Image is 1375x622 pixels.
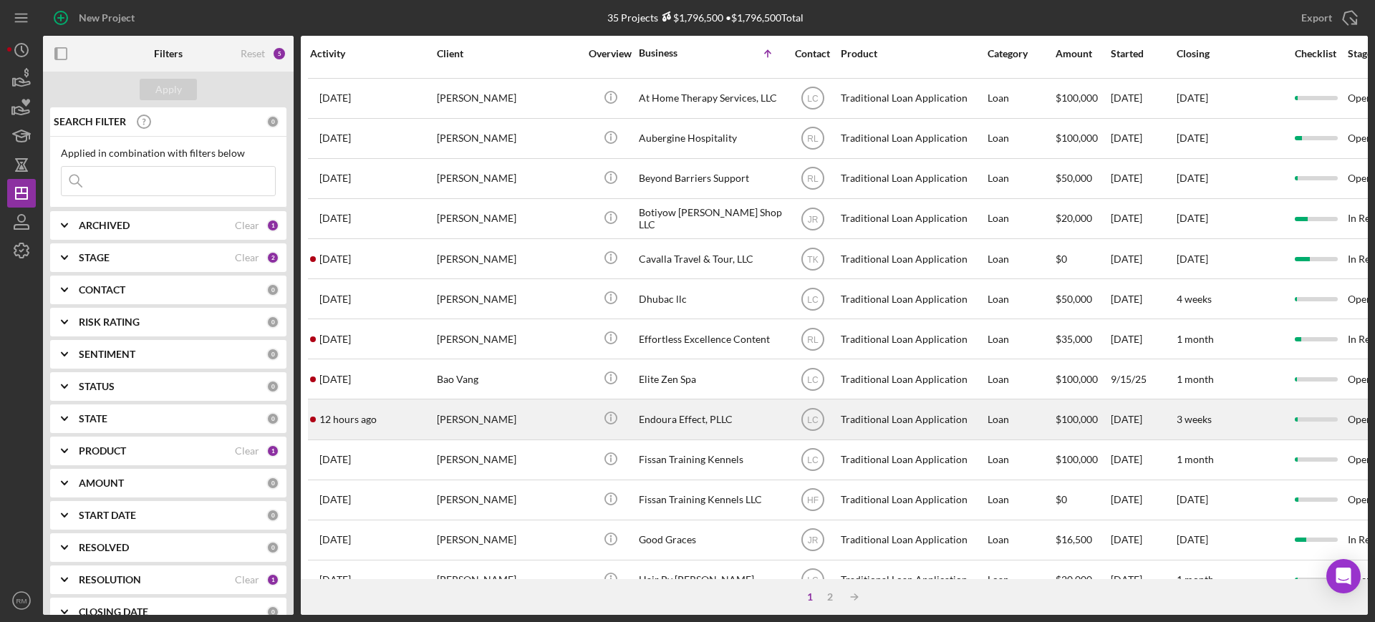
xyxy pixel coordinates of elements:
div: 0 [266,541,279,554]
b: SENTIMENT [79,349,135,360]
time: 2025-09-19 07:05 [319,293,351,305]
div: Clear [235,252,259,263]
time: [DATE] [1177,493,1208,505]
div: [PERSON_NAME] [437,521,580,559]
div: [PERSON_NAME] [437,481,580,519]
div: Beyond Barriers Support [639,160,782,198]
time: 2025-06-06 23:00 [319,253,351,265]
span: $20,000 [1056,573,1092,585]
b: STATE [79,413,107,424]
time: [DATE] [1177,533,1208,545]
b: START DATE [79,510,136,521]
time: 4 weeks [1177,293,1212,305]
b: CONTACT [79,284,125,296]
div: [PERSON_NAME] [437,200,580,238]
div: Traditional Loan Application [841,120,984,157]
div: 1 [266,444,279,457]
div: 0 [266,348,279,361]
b: RISK RATING [79,316,140,328]
time: 2025-02-22 21:38 [319,213,351,224]
text: RL [807,334,819,344]
div: Loan [988,521,1054,559]
button: New Project [43,4,149,32]
div: Traditional Loan Application [841,200,984,238]
div: 9/15/25 [1111,360,1175,398]
div: Amount [1056,48,1109,59]
div: [PERSON_NAME] [437,120,580,157]
div: Cavalla Travel & Tour, LLC [639,240,782,278]
b: STATUS [79,381,115,392]
div: Traditional Loan Application [841,79,984,117]
b: RESOLUTION [79,574,141,585]
div: [PERSON_NAME] [437,160,580,198]
div: Loan [988,561,1054,599]
div: [DATE] [1111,200,1175,238]
div: [DATE] [1111,561,1175,599]
div: [DATE] [1111,280,1175,318]
time: 2025-07-07 17:34 [319,132,351,144]
time: 2025-08-18 23:36 [319,172,351,184]
div: Traditional Loan Application [841,320,984,358]
time: 2025-09-24 16:45 [319,92,351,104]
div: Botiyow [PERSON_NAME] Shop LLC [639,200,782,238]
time: [DATE] [1177,132,1208,144]
span: $50,000 [1056,172,1092,184]
div: Traditional Loan Application [841,360,984,398]
div: Loan [988,280,1054,318]
time: 1 month [1177,373,1214,385]
div: New Project [79,4,135,32]
text: HF [807,495,819,505]
button: RM [7,586,36,615]
time: 3 weeks [1177,413,1212,425]
b: Filters [154,48,183,59]
div: Traditional Loan Application [841,441,984,479]
div: 0 [266,316,279,329]
div: [PERSON_NAME] [437,561,580,599]
div: Loan [988,240,1054,278]
time: 1 month [1177,333,1214,345]
text: RL [807,134,819,144]
time: 2025-09-14 02:47 [319,574,351,585]
div: 0 [266,380,279,393]
div: Aubergine Hospitality [639,120,782,157]
div: Clear [235,220,259,231]
div: Bao Vang [437,360,580,398]
div: Traditional Loan Application [841,481,984,519]
div: Traditional Loan Application [841,400,984,438]
div: Loan [988,441,1054,479]
b: STAGE [79,252,110,263]
div: 1 [266,219,279,232]
div: [DATE] [1111,400,1175,438]
time: 2025-04-22 19:13 [319,534,351,545]
b: PRODUCT [79,445,126,457]
text: LC [807,94,819,104]
div: Fissan Training Kennels [639,441,782,479]
div: Loan [988,160,1054,198]
div: Clear [235,574,259,585]
div: [PERSON_NAME] [437,240,580,278]
div: Traditional Loan Application [841,160,984,198]
button: Apply [140,79,197,100]
b: RESOLVED [79,542,129,553]
span: $0 [1056,253,1067,265]
span: $100,000 [1056,132,1098,144]
time: 2025-09-18 01:39 [319,454,351,465]
div: Checklist [1285,48,1346,59]
div: Fissan Training Kennels LLC [639,481,782,519]
div: At Home Therapy Services, LLC [639,79,782,117]
text: LC [807,294,819,304]
time: 1 month [1177,453,1214,465]
div: 5 [272,47,286,61]
div: Endoura Effect, PLLC [639,400,782,438]
div: Good Graces [639,521,782,559]
div: 2 [820,591,840,603]
div: Closing [1177,48,1284,59]
div: [DATE] [1111,521,1175,559]
div: 35 Projects • $1,796,500 Total [607,11,804,24]
div: [DATE] [1111,441,1175,479]
span: $50,000 [1056,293,1092,305]
time: 2025-09-26 13:14 [319,334,351,345]
div: 0 [266,477,279,490]
div: Activity [310,48,435,59]
div: 1 [800,591,820,603]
